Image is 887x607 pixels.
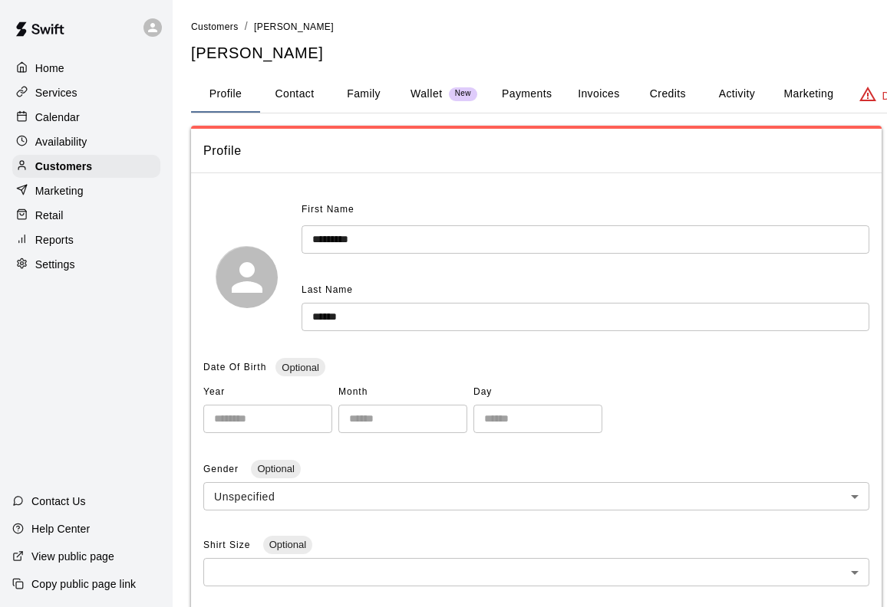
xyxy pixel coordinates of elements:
[263,539,312,550] span: Optional
[12,57,160,80] a: Home
[12,155,160,178] a: Customers
[35,134,87,149] p: Availability
[251,463,300,474] span: Optional
[31,576,136,592] p: Copy public page link
[12,179,160,202] a: Marketing
[12,228,160,251] a: Reports
[203,362,266,372] span: Date Of Birth
[191,21,239,32] span: Customers
[203,380,332,405] span: Year
[633,76,702,113] button: Credits
[203,141,869,161] span: Profile
[35,110,80,125] p: Calendar
[449,89,477,99] span: New
[490,76,564,113] button: Payments
[12,106,160,129] a: Calendar
[254,21,334,32] span: [PERSON_NAME]
[473,380,602,405] span: Day
[31,549,114,564] p: View public page
[35,208,64,223] p: Retail
[302,284,353,295] span: Last Name
[35,232,74,248] p: Reports
[411,86,443,102] p: Wallet
[329,76,398,113] button: Family
[12,130,160,153] a: Availability
[31,521,90,536] p: Help Center
[338,380,467,405] span: Month
[35,183,84,199] p: Marketing
[302,198,354,222] span: First Name
[35,61,64,76] p: Home
[35,159,92,174] p: Customers
[702,76,771,113] button: Activity
[12,204,160,227] a: Retail
[31,494,86,509] p: Contact Us
[564,76,633,113] button: Invoices
[203,482,869,510] div: Unspecified
[35,257,75,272] p: Settings
[203,464,242,474] span: Gender
[35,85,77,100] p: Services
[12,81,160,104] a: Services
[191,76,260,113] button: Profile
[12,253,160,276] a: Settings
[191,20,239,32] a: Customers
[260,76,329,113] button: Contact
[275,362,325,373] span: Optional
[203,540,254,550] span: Shirt Size
[771,76,846,113] button: Marketing
[245,18,248,34] li: /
